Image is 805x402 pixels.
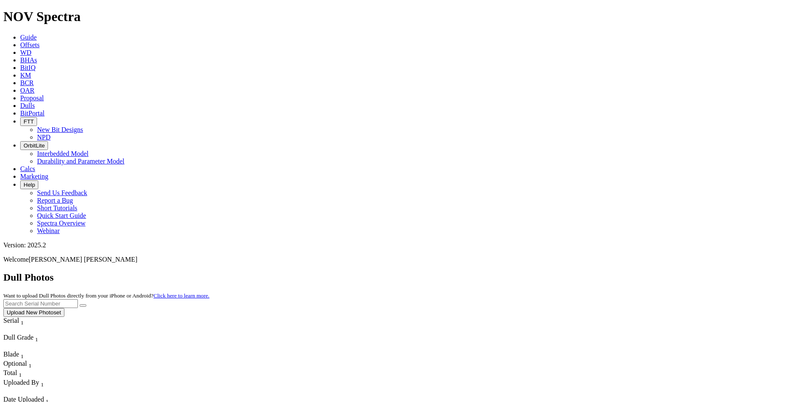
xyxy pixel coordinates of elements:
div: Column Menu [3,326,39,334]
span: Sort None [35,334,38,341]
a: Click here to learn more. [154,292,210,299]
sub: 1 [29,362,32,369]
a: Dulls [20,102,35,109]
div: Sort None [3,369,33,378]
span: Total [3,369,17,376]
input: Search Serial Number [3,299,78,308]
a: Spectra Overview [37,220,85,227]
button: OrbitLite [20,141,48,150]
a: KM [20,72,31,79]
div: Column Menu [3,343,62,351]
div: Uploaded By Sort None [3,379,83,388]
div: Blade Sort None [3,351,33,360]
a: Proposal [20,94,44,102]
a: New Bit Designs [37,126,83,133]
sub: 1 [21,353,24,359]
div: Version: 2025.2 [3,241,802,249]
a: Interbedded Model [37,150,88,157]
a: Webinar [37,227,60,234]
div: Total Sort None [3,369,33,378]
span: Sort None [41,379,44,386]
a: NPD [37,134,51,141]
span: Blade [3,351,19,358]
a: Send Us Feedback [37,189,87,196]
sub: 1 [41,381,44,388]
span: OrbitLite [24,142,45,149]
a: WD [20,49,32,56]
span: Dull Grade [3,334,34,341]
span: Serial [3,317,19,324]
button: Upload New Photoset [3,308,64,317]
sub: 1 [19,372,22,378]
span: FTT [24,118,34,125]
div: Sort None [3,379,83,396]
div: Dull Grade Sort None [3,334,62,343]
a: Offsets [20,41,40,48]
a: BitPortal [20,110,45,117]
span: Sort None [21,351,24,358]
small: Want to upload Dull Photos directly from your iPhone or Android? [3,292,209,299]
a: Calcs [20,165,35,172]
button: FTT [20,117,37,126]
a: Report a Bug [37,197,73,204]
span: Sort None [29,360,32,367]
div: Sort None [3,360,33,369]
a: Quick Start Guide [37,212,86,219]
div: Sort None [3,351,33,360]
div: Sort None [3,317,39,334]
p: Welcome [3,256,802,263]
a: Marketing [20,173,48,180]
a: OAR [20,87,35,94]
div: Serial Sort None [3,317,39,326]
a: Short Tutorials [37,204,77,212]
span: Uploaded By [3,379,39,386]
span: Sort None [21,317,24,324]
h2: Dull Photos [3,272,802,283]
a: Durability and Parameter Model [37,158,125,165]
span: Optional [3,360,27,367]
div: Optional Sort None [3,360,33,369]
a: BHAs [20,56,37,64]
div: Column Menu [3,388,83,396]
span: Sort None [19,369,22,376]
a: Guide [20,34,37,41]
span: [PERSON_NAME] [PERSON_NAME] [29,256,137,263]
a: BCR [20,79,34,86]
button: Help [20,180,38,189]
h1: NOV Spectra [3,9,802,24]
div: Sort None [3,334,62,351]
sub: 1 [21,319,24,326]
sub: 1 [35,336,38,343]
a: BitIQ [20,64,35,71]
span: Help [24,182,35,188]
